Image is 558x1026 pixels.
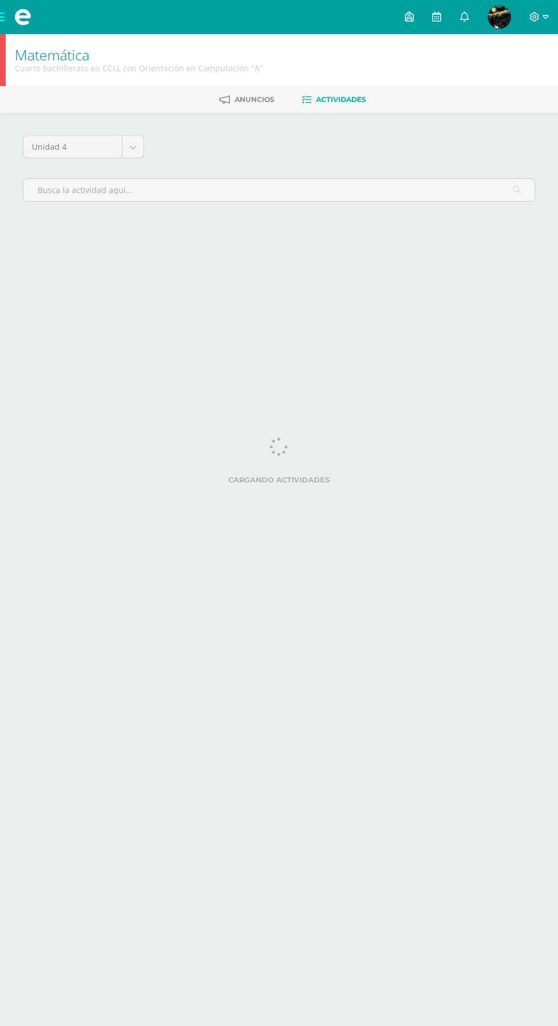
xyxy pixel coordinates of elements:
[23,136,143,158] a: Unidad 4
[32,136,113,158] span: Unidad 4
[302,91,366,109] a: Actividades
[15,63,263,73] div: Cuarto Bachillerato en CCLL con Orientación en Computación 'A'
[316,95,366,104] span: Actividades
[15,45,89,64] a: Matemática
[23,179,535,201] input: Busca la actividad aquí...
[488,6,511,28] img: ff35e02625d473d18abbcec98187db3a.png
[235,95,274,104] span: Anuncios
[23,476,535,484] label: Cargando actividades
[15,47,263,63] h1: Matemática
[219,91,274,109] a: Anuncios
